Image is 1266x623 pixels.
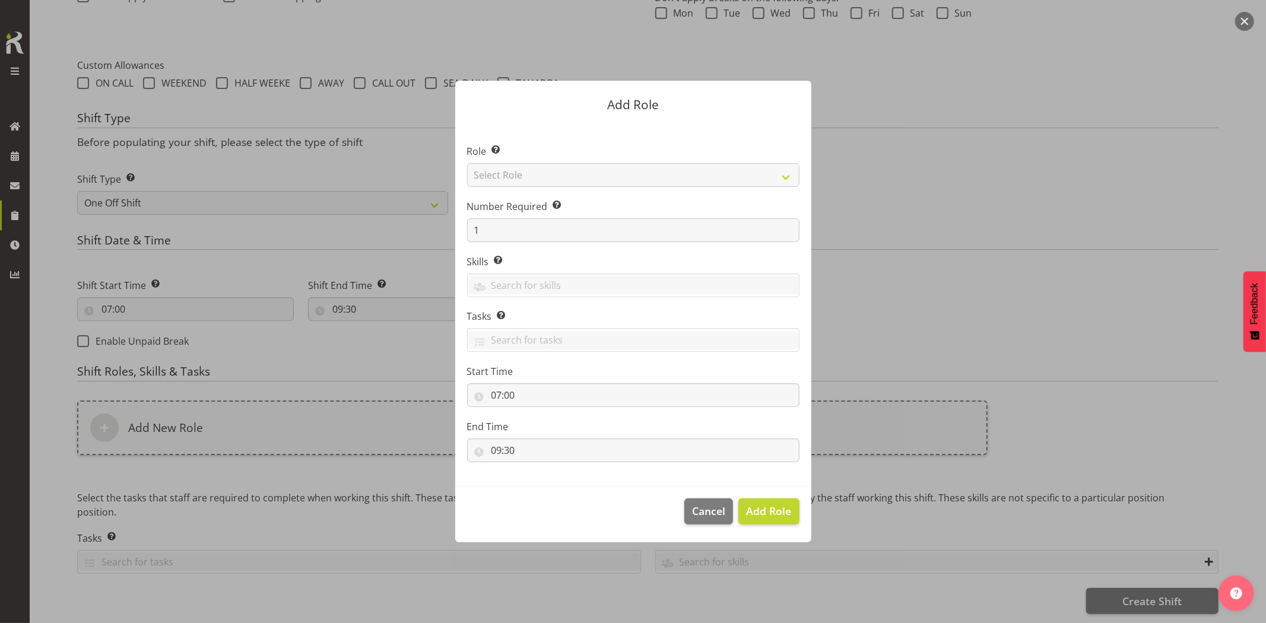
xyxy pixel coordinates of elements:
[467,199,799,214] label: Number Required
[1230,587,1242,599] img: help-xxl-2.png
[692,503,725,519] span: Cancel
[1249,283,1260,325] span: Feedback
[467,419,799,434] label: End Time
[1243,271,1266,352] button: Feedback - Show survey
[467,309,799,323] label: Tasks
[467,383,799,407] input: Click to select...
[746,504,791,518] span: Add Role
[468,331,799,349] input: Search for tasks
[467,364,799,379] label: Start Time
[738,498,799,525] button: Add Role
[467,144,799,158] label: Role
[467,98,799,111] p: Add Role
[467,438,799,462] input: Click to select...
[684,498,733,525] button: Cancel
[468,276,799,294] input: Search for skills
[467,255,799,269] label: Skills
